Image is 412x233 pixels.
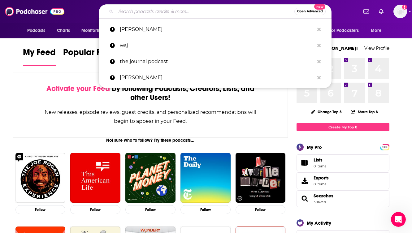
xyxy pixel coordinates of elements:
a: Lists [297,154,389,171]
a: Exports [297,172,389,189]
img: User Profile [393,5,407,18]
span: New [314,4,325,10]
a: Charts [53,25,74,37]
p: wsj [120,37,314,54]
a: 3 saved [314,200,326,204]
span: Activate your Feed [46,84,110,93]
div: Not sure who to follow? Try these podcasts... [13,138,288,143]
button: open menu [77,25,111,37]
span: 0 items [314,164,326,168]
span: Lists [314,157,326,163]
span: Lists [299,158,311,167]
img: My Favorite Murder with Karen Kilgariff and Georgia Hardstark [236,153,286,203]
img: Podchaser - Follow, Share and Rate Podcasts [5,6,64,17]
span: PRO [381,145,388,149]
a: View Profile [364,45,389,51]
a: Create My Top 8 [297,123,389,131]
p: shawn ryan [120,70,314,86]
span: Searches [297,190,389,207]
a: [PERSON_NAME] [99,21,332,37]
a: Show notifications dropdown [376,6,386,17]
span: 0 items [314,182,329,186]
iframe: Intercom live chat [391,212,406,227]
button: Show profile menu [393,5,407,18]
svg: Add a profile image [402,5,407,10]
img: Planet Money [125,153,176,203]
img: This American Life [70,153,120,203]
p: Tucker Carlson [120,21,314,37]
span: Logged in as HughE [393,5,407,18]
button: Share Top 8 [350,106,378,118]
button: Change Top 8 [307,108,346,116]
span: Open Advanced [297,10,323,13]
span: Lists [314,157,323,163]
button: Follow [180,205,231,214]
a: Searches [299,194,311,203]
span: My Feed [23,47,56,61]
a: Searches [314,193,333,199]
button: Follow [236,205,286,214]
span: Podcasts [27,26,46,35]
a: My Feed [23,47,56,66]
div: My Activity [307,220,331,226]
span: Exports [299,176,311,185]
button: Follow [125,205,176,214]
a: Show notifications dropdown [361,6,371,17]
a: the journal podcast [99,54,332,70]
span: For Podcasters [329,26,359,35]
button: Follow [15,205,66,214]
span: Popular Feed [63,47,116,61]
p: the journal podcast [120,54,314,70]
button: Follow [70,205,120,214]
span: Exports [314,175,329,181]
div: New releases, episode reviews, guest credits, and personalized recommendations will begin to appe... [44,108,257,126]
div: by following Podcasts, Creators, Lists, and other Users! [44,84,257,102]
a: wsj [99,37,332,54]
button: Open AdvancedNew [294,8,326,15]
button: open menu [23,25,54,37]
span: More [371,26,381,35]
span: Charts [57,26,70,35]
img: The Daily [180,153,231,203]
a: Popular Feed [63,47,116,66]
a: PRO [381,145,388,149]
div: Search podcasts, credits, & more... [99,4,332,19]
input: Search podcasts, credits, & more... [116,6,294,16]
div: My Pro [307,144,322,150]
button: open menu [325,25,368,37]
a: [PERSON_NAME] [99,70,332,86]
img: The Joe Rogan Experience [15,153,66,203]
span: Monitoring [81,26,103,35]
button: open menu [366,25,389,37]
